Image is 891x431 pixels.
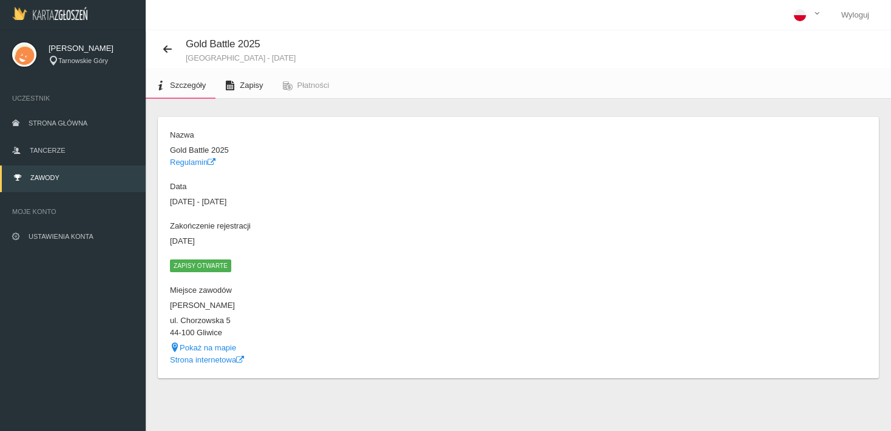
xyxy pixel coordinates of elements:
a: Regulamin [170,158,215,167]
dd: 44-100 Gliwice [170,327,512,339]
dd: ul. Chorzowska 5 [170,315,512,327]
a: Strona internetowa [170,355,244,364]
dd: [DATE] - [DATE] [170,196,512,208]
small: [GEOGRAPHIC_DATA] - [DATE] [186,54,296,62]
span: Zawody [30,174,59,181]
span: Płatności [297,81,330,90]
a: Płatności [273,72,339,99]
span: Zapisy otwarte [170,259,231,272]
span: Szczegóły [170,81,206,90]
span: Ustawienia konta [29,233,93,240]
div: Tarnowskie Góry [49,56,134,66]
span: [PERSON_NAME] [49,42,134,55]
span: Moje konto [12,205,134,218]
a: Zapisy otwarte [170,261,231,270]
span: Zapisy [240,81,263,90]
dt: Data [170,181,512,193]
img: svg [12,42,36,67]
dt: Nazwa [170,129,512,141]
span: Gold Battle 2025 [186,38,260,50]
span: Uczestnik [12,92,134,104]
span: Strona główna [29,119,87,127]
dd: [PERSON_NAME] [170,299,512,312]
img: Logo [12,7,87,20]
a: Pokaż na mapie [170,343,236,352]
dd: Gold Battle 2025 [170,144,512,156]
dt: Zakończenie rejestracji [170,220,512,232]
dd: [DATE] [170,235,512,247]
span: Tancerze [30,147,65,154]
dt: Miejsce zawodów [170,284,512,296]
a: Zapisy [215,72,273,99]
a: Szczegóły [146,72,215,99]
